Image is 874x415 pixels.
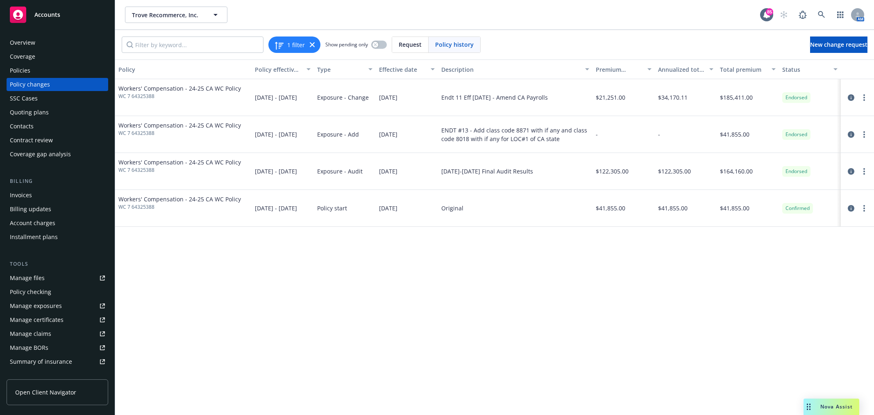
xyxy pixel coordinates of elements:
[10,271,45,285] div: Manage files
[379,65,425,74] div: Effective date
[435,40,474,49] span: Policy history
[596,167,629,176] span: $122,305.00
[379,130,397,139] span: [DATE]
[10,64,30,77] div: Policies
[132,11,203,19] span: Trove Recommerce, Inc.
[810,36,867,53] a: New change request
[846,130,856,139] a: circleInformation
[118,65,248,74] div: Policy
[785,168,807,175] span: Endorsed
[10,313,64,326] div: Manage certificates
[255,167,297,176] span: [DATE] - [DATE]
[10,327,51,340] div: Manage claims
[7,50,108,63] a: Coverage
[314,59,376,79] button: Type
[7,177,108,185] div: Billing
[10,189,32,202] div: Invoices
[7,271,108,285] a: Manage files
[379,167,397,176] span: [DATE]
[10,355,72,368] div: Summary of insurance
[10,203,51,216] div: Billing updates
[118,130,241,137] span: WC 7 64325388
[15,388,76,397] span: Open Client Navigator
[379,93,397,102] span: [DATE]
[255,93,297,102] span: [DATE] - [DATE]
[287,41,305,49] span: 1 filter
[317,93,369,102] span: Exposure - Change
[441,93,548,102] div: Endt 11 Eff [DATE] - Amend CA Payrolls
[118,166,241,174] span: WC 7 64325388
[859,166,869,176] a: more
[118,121,241,130] span: Workers' Compensation - 24-25 CA WC Policy
[7,36,108,49] a: Overview
[7,134,108,147] a: Contract review
[438,59,593,79] button: Description
[399,40,422,49] span: Request
[846,166,856,176] a: circleInformation
[785,205,810,212] span: Confirmed
[7,106,108,119] a: Quoting plans
[317,130,359,139] span: Exposure - Add
[7,260,108,268] div: Tools
[10,106,49,119] div: Quoting plans
[813,7,830,23] a: Search
[10,285,51,299] div: Policy checking
[7,299,108,312] a: Manage exposures
[810,41,867,48] span: New change request
[7,120,108,133] a: Contacts
[593,59,654,79] button: Premium change
[317,204,347,212] span: Policy start
[255,204,297,212] span: [DATE] - [DATE]
[717,59,779,79] button: Total premium
[7,203,108,216] a: Billing updates
[255,65,301,74] div: Policy effective dates
[376,59,438,79] button: Effective date
[7,217,108,230] a: Account charges
[441,167,533,176] div: [DATE]-[DATE] Final Audit Results
[658,93,688,102] span: $34,170.11
[846,93,856,103] a: circleInformation
[441,204,463,212] div: Original
[7,327,108,340] a: Manage claims
[118,203,241,211] span: WC 7 64325388
[785,131,807,138] span: Endorsed
[720,167,753,176] span: $164,160.00
[7,3,108,26] a: Accounts
[655,59,717,79] button: Annualized total premium change
[7,341,108,354] a: Manage BORs
[252,59,313,79] button: Policy effective dates
[10,134,53,147] div: Contract review
[658,204,688,212] span: $41,855.00
[596,65,642,74] div: Premium change
[7,355,108,368] a: Summary of insurance
[795,7,811,23] a: Report a Bug
[782,65,829,74] div: Status
[441,126,590,143] div: ENDT #13 - Add class code 8871 with if any and class code 8018 with if any for LOC#1 of CA state
[317,65,363,74] div: Type
[779,59,841,79] button: Status
[720,65,766,74] div: Total premium
[10,230,58,244] div: Installment plans
[10,120,34,133] div: Contacts
[832,7,849,23] a: Switch app
[7,64,108,77] a: Policies
[804,399,814,415] div: Drag to move
[776,7,792,23] a: Start snowing
[846,203,856,213] a: circleInformation
[125,7,227,23] button: Trove Recommerce, Inc.
[255,130,297,139] span: [DATE] - [DATE]
[34,11,60,18] span: Accounts
[859,130,869,139] a: more
[804,399,859,415] button: Nova Assist
[7,313,108,326] a: Manage certificates
[325,41,368,48] span: Show pending only
[7,230,108,244] a: Installment plans
[720,204,749,212] span: $41,855.00
[10,217,55,230] div: Account charges
[7,285,108,299] a: Policy checking
[118,84,241,93] span: Workers' Compensation - 24-25 CA WC Policy
[118,195,241,203] span: Workers' Compensation - 24-25 CA WC Policy
[720,130,749,139] span: $41,855.00
[10,299,62,312] div: Manage exposures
